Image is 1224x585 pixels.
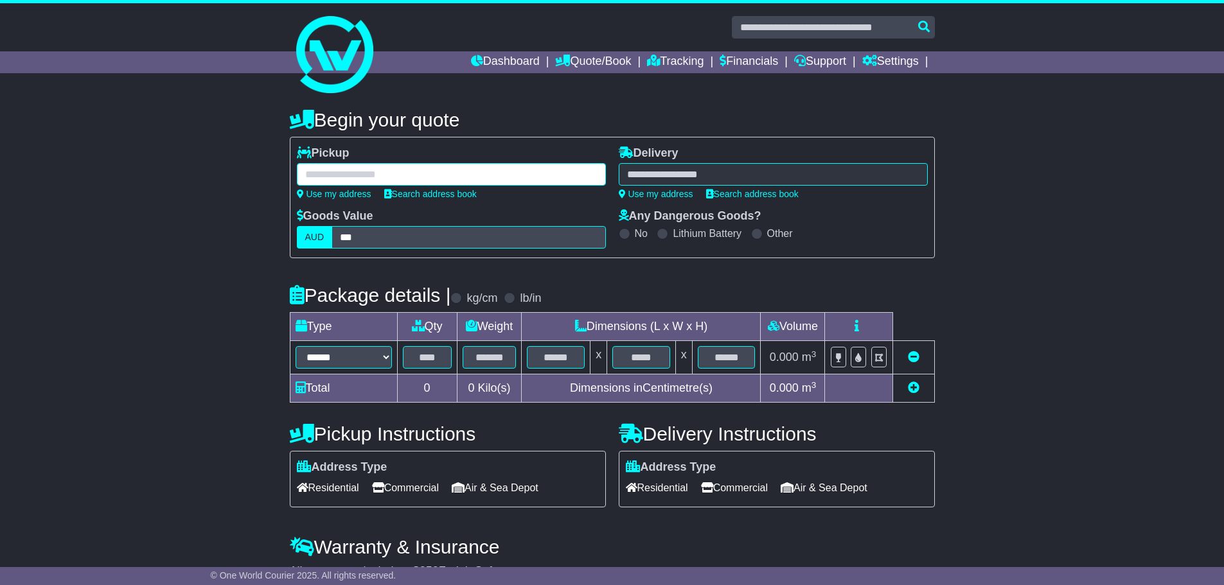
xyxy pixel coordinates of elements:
label: lb/in [520,292,541,306]
a: Remove this item [908,351,919,363]
label: No [635,227,648,240]
td: Dimensions (L x W x H) [522,313,761,341]
span: Commercial [701,478,768,498]
h4: Begin your quote [290,109,935,130]
a: Support [794,51,846,73]
label: Other [767,227,793,240]
label: Any Dangerous Goods? [619,209,761,223]
span: 0.000 [770,351,799,363]
label: kg/cm [466,292,497,306]
a: Add new item [908,381,919,394]
a: Search address book [384,189,477,199]
span: 0.000 [770,381,799,394]
span: 250 [420,564,439,577]
td: Dimensions in Centimetre(s) [522,374,761,403]
label: Lithium Battery [673,227,741,240]
a: Dashboard [471,51,540,73]
a: Tracking [647,51,704,73]
span: Residential [626,478,688,498]
span: m [802,381,817,394]
label: Address Type [626,460,716,475]
span: 0 [468,381,474,394]
h4: Pickup Instructions [290,423,606,444]
a: Financials [720,51,778,73]
a: Use my address [619,189,693,199]
a: Quote/Book [555,51,631,73]
label: Goods Value [297,209,373,223]
h4: Warranty & Insurance [290,536,935,557]
a: Search address book [706,189,799,199]
td: Type [290,313,397,341]
a: Settings [862,51,919,73]
h4: Package details | [290,284,451,306]
label: Address Type [297,460,387,475]
label: Pickup [297,146,350,161]
span: Air & Sea Depot [452,478,538,498]
span: Air & Sea Depot [781,478,867,498]
span: © One World Courier 2025. All rights reserved. [211,570,396,581]
td: Qty [397,313,457,341]
span: Residential [297,478,359,498]
td: 0 [397,374,457,403]
td: x [590,341,607,374]
td: Total [290,374,397,403]
span: Commercial [372,478,439,498]
td: x [675,341,692,374]
sup: 3 [812,380,817,390]
span: m [802,351,817,363]
h4: Delivery Instructions [619,423,935,444]
td: Weight [457,313,522,341]
sup: 3 [812,349,817,359]
div: All our quotes include a $ FreightSafe warranty. [290,564,935,579]
label: AUD [297,226,333,249]
td: Volume [761,313,825,341]
a: Use my address [297,189,371,199]
td: Kilo(s) [457,374,522,403]
label: Delivery [619,146,679,161]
